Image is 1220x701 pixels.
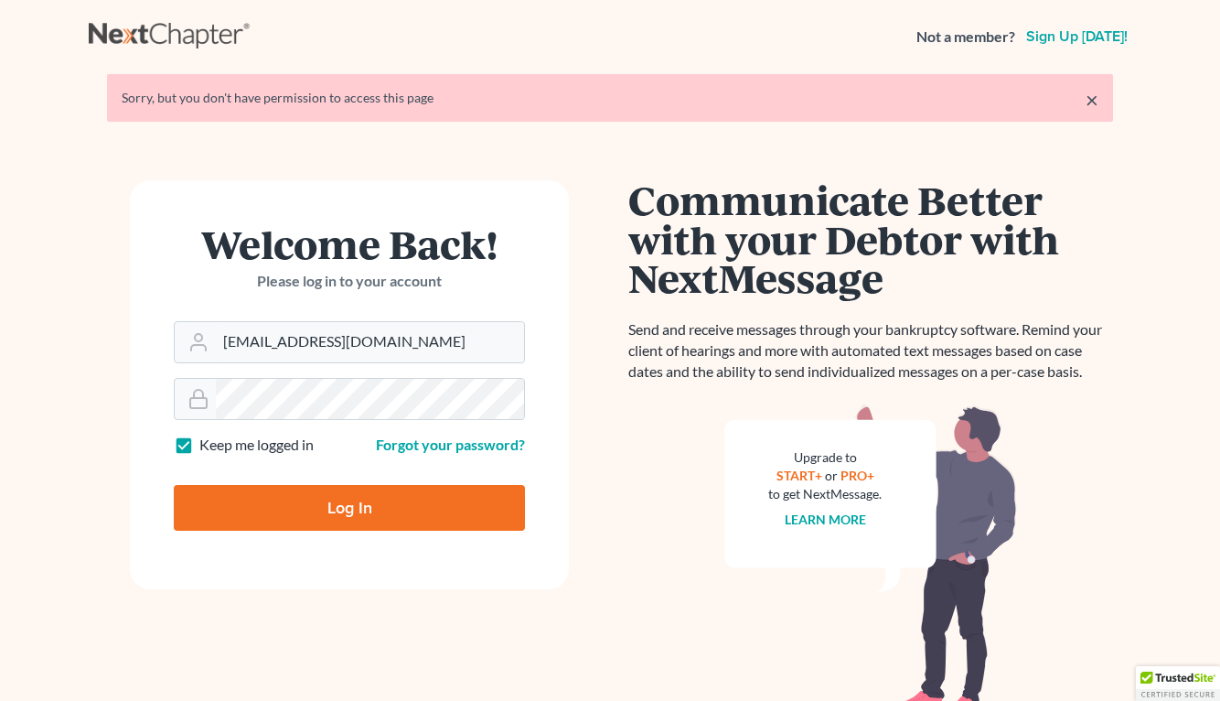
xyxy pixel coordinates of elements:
a: × [1086,89,1098,111]
div: to get NextMessage. [768,485,882,503]
div: TrustedSite Certified [1136,666,1220,701]
label: Keep me logged in [199,435,314,456]
h1: Communicate Better with your Debtor with NextMessage [628,180,1113,297]
span: or [825,468,838,483]
input: Email Address [216,322,524,362]
a: PRO+ [840,468,874,483]
input: Log In [174,485,525,531]
a: Forgot your password? [376,436,525,453]
h1: Welcome Back! [174,224,525,264]
a: Learn more [785,512,866,527]
a: START+ [776,468,822,483]
p: Send and receive messages through your bankruptcy software. Remind your client of hearings and mo... [628,319,1113,383]
strong: Not a member? [916,27,1015,48]
a: Sign up [DATE]! [1022,29,1131,44]
div: Sorry, but you don't have permission to access this page [122,89,1098,107]
p: Please log in to your account [174,271,525,292]
div: Upgrade to [768,448,882,467]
